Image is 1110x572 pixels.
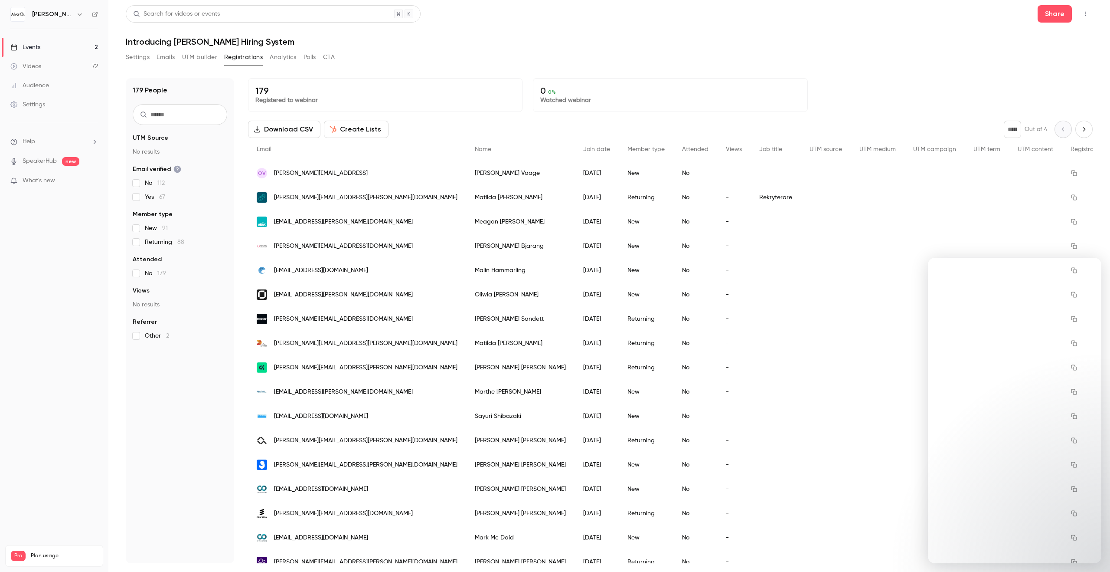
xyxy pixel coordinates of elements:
[274,558,457,567] span: [PERSON_NAME][EMAIL_ADDRESS][PERSON_NAME][DOMAIN_NAME]
[466,526,575,550] div: Mark Mc Daid
[575,453,619,477] div: [DATE]
[182,50,217,64] button: UTM builder
[145,332,169,340] span: Other
[673,453,717,477] div: No
[257,314,267,324] img: hiroy.se
[466,283,575,307] div: Oliwia [PERSON_NAME]
[575,307,619,331] div: [DATE]
[619,283,673,307] div: New
[274,339,457,348] span: [PERSON_NAME][EMAIL_ADDRESS][PERSON_NAME][DOMAIN_NAME]
[575,526,619,550] div: [DATE]
[11,7,25,21] img: Alva Labs
[619,404,673,428] div: New
[619,307,673,331] div: Returning
[257,484,267,494] img: catalystone.com
[257,509,267,518] img: ericsson.com
[274,290,413,299] span: [EMAIL_ADDRESS][PERSON_NAME][DOMAIN_NAME]
[257,557,267,567] img: billogram.com
[274,363,457,372] span: [PERSON_NAME][EMAIL_ADDRESS][PERSON_NAME][DOMAIN_NAME]
[548,89,556,95] span: 0 %
[619,428,673,453] div: Returning
[619,477,673,501] div: New
[274,533,368,542] span: [EMAIL_ADDRESS][DOMAIN_NAME]
[274,509,413,518] span: [PERSON_NAME][EMAIL_ADDRESS][DOMAIN_NAME]
[159,194,165,200] span: 67
[62,157,79,166] span: new
[177,239,184,245] span: 88
[274,169,368,178] span: [PERSON_NAME][EMAIL_ADDRESS]
[257,146,271,152] span: Email
[157,50,175,64] button: Emails
[133,85,167,95] h1: 179 People
[126,50,150,64] button: Settings
[1038,5,1072,23] button: Share
[304,50,316,64] button: Polls
[1075,121,1093,138] button: Next page
[145,179,165,187] span: No
[466,501,575,526] div: [PERSON_NAME] [PERSON_NAME]
[274,315,413,324] span: [PERSON_NAME][EMAIL_ADDRESS][DOMAIN_NAME]
[575,210,619,234] div: [DATE]
[717,501,751,526] div: -
[673,477,717,501] div: No
[133,300,227,309] p: No results
[717,331,751,355] div: -
[166,333,169,339] span: 2
[257,411,267,421] img: sandvik.com
[466,210,575,234] div: Meagan [PERSON_NAME]
[673,161,717,185] div: No
[133,255,162,264] span: Attended
[1025,125,1048,134] p: Out of 4
[673,283,717,307] div: No
[726,146,742,152] span: Views
[540,96,800,105] p: Watched webinar
[23,176,55,185] span: What's new
[619,210,673,234] div: New
[133,286,150,295] span: Views
[682,146,708,152] span: Attended
[575,161,619,185] div: [DATE]
[466,258,575,283] div: Malin Hammarling
[619,161,673,185] div: New
[619,355,673,380] div: Returning
[257,241,267,251] img: sos.eu
[673,185,717,210] div: No
[466,477,575,501] div: [PERSON_NAME] [PERSON_NAME]
[673,331,717,355] div: No
[540,85,800,96] p: 0
[274,266,368,275] span: [EMAIL_ADDRESS][DOMAIN_NAME]
[717,283,751,307] div: -
[673,355,717,380] div: No
[810,146,842,152] span: UTM source
[324,121,388,138] button: Create Lists
[575,258,619,283] div: [DATE]
[257,192,267,203] img: aspia.se
[673,526,717,550] div: No
[274,242,413,251] span: [PERSON_NAME][EMAIL_ADDRESS][DOMAIN_NAME]
[673,234,717,258] div: No
[575,501,619,526] div: [DATE]
[466,234,575,258] div: [PERSON_NAME] Bjarang
[717,526,751,550] div: -
[323,50,335,64] button: CTA
[466,185,575,210] div: Matilda [PERSON_NAME]
[466,404,575,428] div: Sayuri Shibazaki
[258,169,266,177] span: OV
[619,526,673,550] div: New
[466,453,575,477] div: [PERSON_NAME] [PERSON_NAME]
[257,387,267,397] img: brunvoll.no
[255,96,515,105] p: Registered to webinar
[673,501,717,526] div: No
[928,258,1101,563] iframe: Intercom live chat
[248,121,320,138] button: Download CSV
[466,380,575,404] div: Marthe [PERSON_NAME]
[11,551,26,561] span: Pro
[575,331,619,355] div: [DATE]
[133,148,227,156] p: No results
[575,428,619,453] div: [DATE]
[717,258,751,283] div: -
[145,193,165,201] span: Yes
[133,165,181,174] span: Email verified
[257,362,267,373] img: kognity.com
[145,238,184,247] span: Returning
